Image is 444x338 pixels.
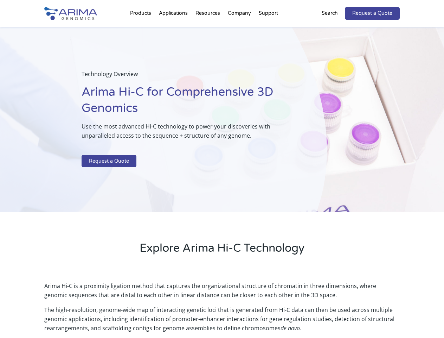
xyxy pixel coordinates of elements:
h1: Arima Hi-C for Comprehensive 3D Genomics [82,84,291,122]
i: de novo [281,324,300,332]
p: Use the most advanced Hi-C technology to power your discoveries with unparalleled access to the s... [82,122,291,146]
a: Request a Quote [82,155,136,168]
p: Search [322,9,338,18]
p: Arima Hi-C is a proximity ligation method that captures the organizational structure of chromatin... [44,281,399,305]
h2: Explore Arima Hi-C Technology [44,240,399,262]
img: Arima-Genomics-logo [44,7,97,20]
a: Request a Quote [345,7,400,20]
p: Technology Overview [82,69,291,84]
